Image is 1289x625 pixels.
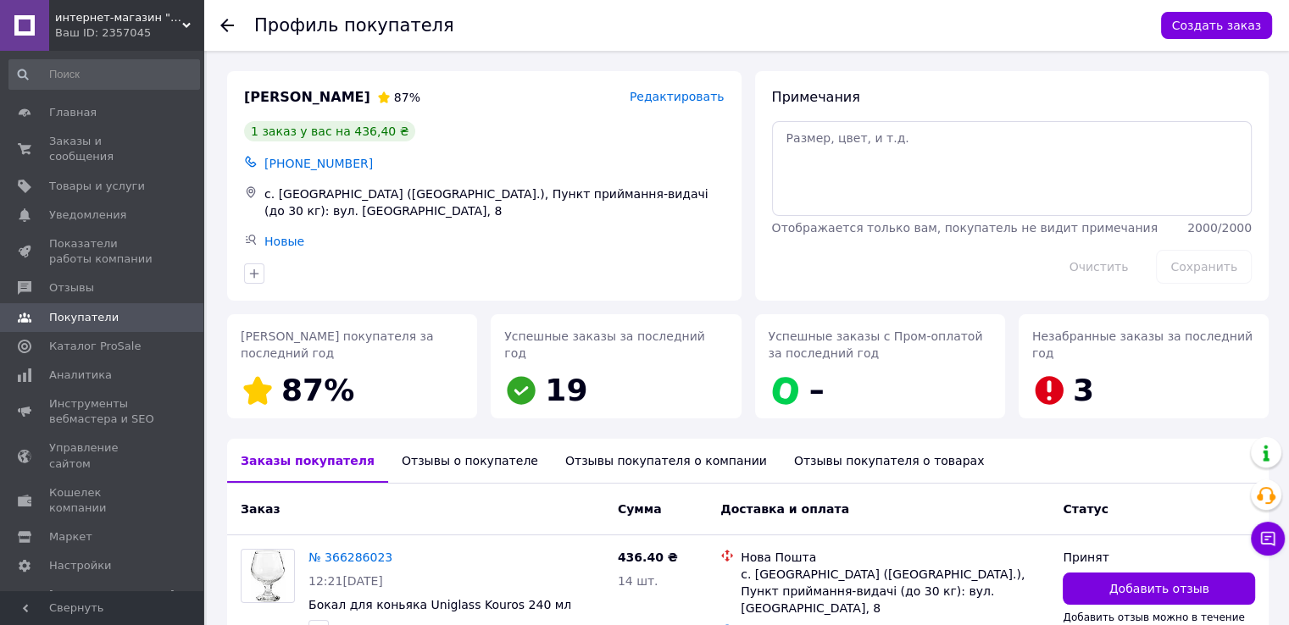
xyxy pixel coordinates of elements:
span: Добавить отзыв [1109,580,1209,597]
button: Создать заказ [1161,12,1272,39]
span: Заказ [241,502,280,516]
div: 1 заказ у вас на 436,40 ₴ [244,121,415,141]
div: Нова Пошта [741,549,1049,566]
span: Настройки [49,558,111,573]
span: интернет-магазин "Деко" [55,10,182,25]
h1: Профиль покупателя [254,15,454,36]
span: Заказы и сообщения [49,134,157,164]
span: Отображается только вам, покупатель не видит примечания [772,221,1158,235]
span: Инструменты вебмастера и SEO [49,396,157,427]
span: Редактировать [630,90,725,103]
span: 87% [281,373,354,407]
span: Статус [1063,502,1108,516]
span: 14 шт. [618,574,658,588]
span: Уведомления [49,207,126,223]
span: 12:21[DATE] [308,574,383,588]
span: Успешные заказы за последний год [504,329,705,360]
span: Аналитика [49,368,112,383]
span: [PHONE_NUMBER] [264,157,373,170]
span: Успешные заказы с Пром-оплатой за последний год [769,329,983,360]
a: № 366286023 [308,550,392,564]
span: – [809,373,825,407]
div: Отзывы покупателя о товарах [781,439,998,483]
span: 3 [1073,373,1094,407]
button: Чат с покупателем [1251,522,1285,556]
span: Незабранные заказы за последний год [1032,329,1253,360]
span: Покупатели [49,310,119,325]
span: Отзывы [49,280,94,296]
div: с. [GEOGRAPHIC_DATA] ([GEOGRAPHIC_DATA].), Пункт приймання-видачі (до 30 кг): вул. [GEOGRAPHIC_DA... [741,566,1049,617]
span: Управление сайтом [49,440,157,471]
a: Новые [264,235,304,248]
span: 19 [545,373,587,407]
img: Фото товару [251,550,286,602]
span: Маркет [49,529,92,545]
div: Ваш ID: 2357045 [55,25,203,41]
button: Добавить отзыв [1063,572,1255,605]
div: Отзывы о покупателе [388,439,552,483]
input: Поиск [8,59,200,90]
span: Главная [49,105,97,120]
div: Заказы покупателя [227,439,388,483]
span: Товары и услуги [49,179,145,194]
span: 2000 / 2000 [1187,221,1252,235]
span: [PERSON_NAME] [244,88,370,108]
span: Сумма [618,502,662,516]
div: Вернуться назад [220,17,234,34]
span: Примечания [772,89,860,105]
span: Каталог ProSale [49,339,141,354]
a: Фото товару [241,549,295,603]
a: Бокал для коньяка Uniglass Kouros 240 мл [308,598,571,611]
span: Доставка и оплата [720,502,849,516]
div: с. [GEOGRAPHIC_DATA] ([GEOGRAPHIC_DATA].), Пункт приймання-видачі (до 30 кг): вул. [GEOGRAPHIC_DA... [261,182,728,223]
div: Отзывы покупателя о компании [552,439,781,483]
span: [PERSON_NAME] покупателя за последний год [241,329,434,360]
span: Показатели работы компании [49,236,157,267]
div: Принят [1063,549,1255,566]
span: 436.40 ₴ [618,550,678,564]
span: 87% [394,91,420,104]
span: Кошелек компании [49,485,157,516]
